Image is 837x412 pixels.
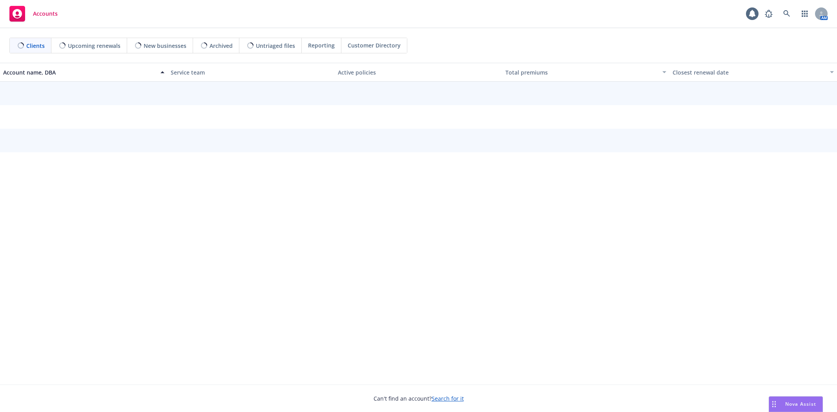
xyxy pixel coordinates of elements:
span: Nova Assist [785,401,816,407]
a: Switch app [797,6,813,22]
a: Search [779,6,795,22]
button: Active policies [335,63,502,82]
div: Service team [171,68,332,77]
button: Nova Assist [769,396,823,412]
div: Active policies [338,68,499,77]
span: Can't find an account? [374,394,464,403]
span: New businesses [144,42,186,50]
div: Closest renewal date [673,68,825,77]
span: Upcoming renewals [68,42,120,50]
a: Accounts [6,3,61,25]
span: Reporting [308,41,335,49]
button: Total premiums [502,63,670,82]
span: Customer Directory [348,41,401,49]
button: Closest renewal date [669,63,837,82]
div: Total premiums [505,68,658,77]
a: Search for it [432,395,464,402]
span: Untriaged files [256,42,295,50]
button: Service team [168,63,335,82]
div: Drag to move [769,397,779,412]
span: Accounts [33,11,58,17]
span: Archived [210,42,233,50]
span: Clients [26,42,45,50]
div: Account name, DBA [3,68,156,77]
a: Report a Bug [761,6,777,22]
